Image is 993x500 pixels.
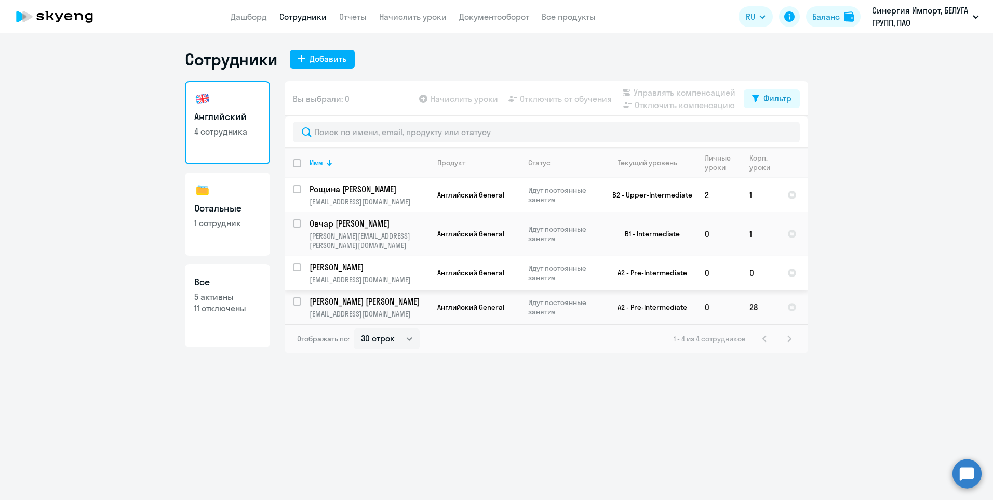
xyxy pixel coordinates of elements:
[310,261,428,273] a: [PERSON_NAME]
[290,50,355,69] button: Добавить
[741,256,779,290] td: 0
[618,158,677,167] div: Текущий уровень
[600,178,696,212] td: B2 - Upper-Intermediate
[297,334,350,344] span: Отображать по:
[744,89,800,108] button: Фильтр
[696,178,741,212] td: 2
[339,11,367,22] a: Отчеты
[293,93,350,105] span: Вы выбрали: 0
[528,158,599,167] div: Статус
[194,90,211,107] img: english
[763,92,791,104] div: Фильтр
[749,153,770,172] div: Корп. уроки
[185,264,270,347] a: Все5 активны11 отключены
[528,186,599,204] p: Идут постоянные занятия
[293,122,800,142] input: Поиск по имени, email, продукту или статусу
[542,11,596,22] a: Все продукты
[185,49,277,70] h1: Сотрудники
[279,11,327,22] a: Сотрудники
[194,275,261,289] h3: Все
[437,302,504,312] span: Английский General
[310,158,428,167] div: Имя
[310,183,427,195] p: Рощина [PERSON_NAME]
[194,217,261,229] p: 1 сотрудник
[437,190,504,200] span: Английский General
[194,126,261,137] p: 4 сотрудника
[746,10,755,23] span: RU
[185,81,270,164] a: Английский4 сотрудника
[437,229,504,239] span: Английский General
[185,173,270,256] a: Остальные1 сотрудник
[696,212,741,256] td: 0
[608,158,696,167] div: Текущий уровень
[528,158,551,167] div: Статус
[867,4,984,29] button: Синергия Импорт, БЕЛУГА ГРУПП, ПАО
[528,225,599,243] p: Идут постоянные занятия
[310,197,428,206] p: [EMAIL_ADDRESS][DOMAIN_NAME]
[741,212,779,256] td: 1
[194,110,261,124] h3: Английский
[806,6,861,27] button: Балансbalance
[310,218,427,229] p: Овчар [PERSON_NAME]
[705,153,741,172] div: Личные уроки
[437,158,519,167] div: Продукт
[812,10,840,23] div: Баланс
[310,296,427,307] p: [PERSON_NAME] [PERSON_NAME]
[741,178,779,212] td: 1
[528,298,599,317] p: Идут постоянные занятия
[194,302,261,314] p: 11 отключены
[844,11,854,22] img: balance
[194,202,261,215] h3: Остальные
[310,218,428,229] a: Овчар [PERSON_NAME]
[310,309,428,319] p: [EMAIL_ADDRESS][DOMAIN_NAME]
[310,183,428,195] a: Рощина [PERSON_NAME]
[696,256,741,290] td: 0
[741,290,779,324] td: 28
[600,212,696,256] td: B1 - Intermediate
[310,231,428,250] p: [PERSON_NAME][EMAIL_ADDRESS][PERSON_NAME][DOMAIN_NAME]
[310,158,323,167] div: Имя
[600,290,696,324] td: A2 - Pre-Intermediate
[528,264,599,282] p: Идут постоянные занятия
[310,296,428,307] a: [PERSON_NAME] [PERSON_NAME]
[872,4,969,29] p: Синергия Импорт, БЕЛУГА ГРУПП, ПАО
[437,158,465,167] div: Продукт
[437,268,504,278] span: Английский General
[705,153,731,172] div: Личные уроки
[310,52,346,65] div: Добавить
[310,261,427,273] p: [PERSON_NAME]
[310,275,428,284] p: [EMAIL_ADDRESS][DOMAIN_NAME]
[674,334,746,344] span: 1 - 4 из 4 сотрудников
[231,11,267,22] a: Дашборд
[459,11,529,22] a: Документооборот
[696,290,741,324] td: 0
[749,153,779,172] div: Корп. уроки
[194,291,261,302] p: 5 активны
[379,11,447,22] a: Начислить уроки
[739,6,773,27] button: RU
[600,256,696,290] td: A2 - Pre-Intermediate
[194,182,211,199] img: others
